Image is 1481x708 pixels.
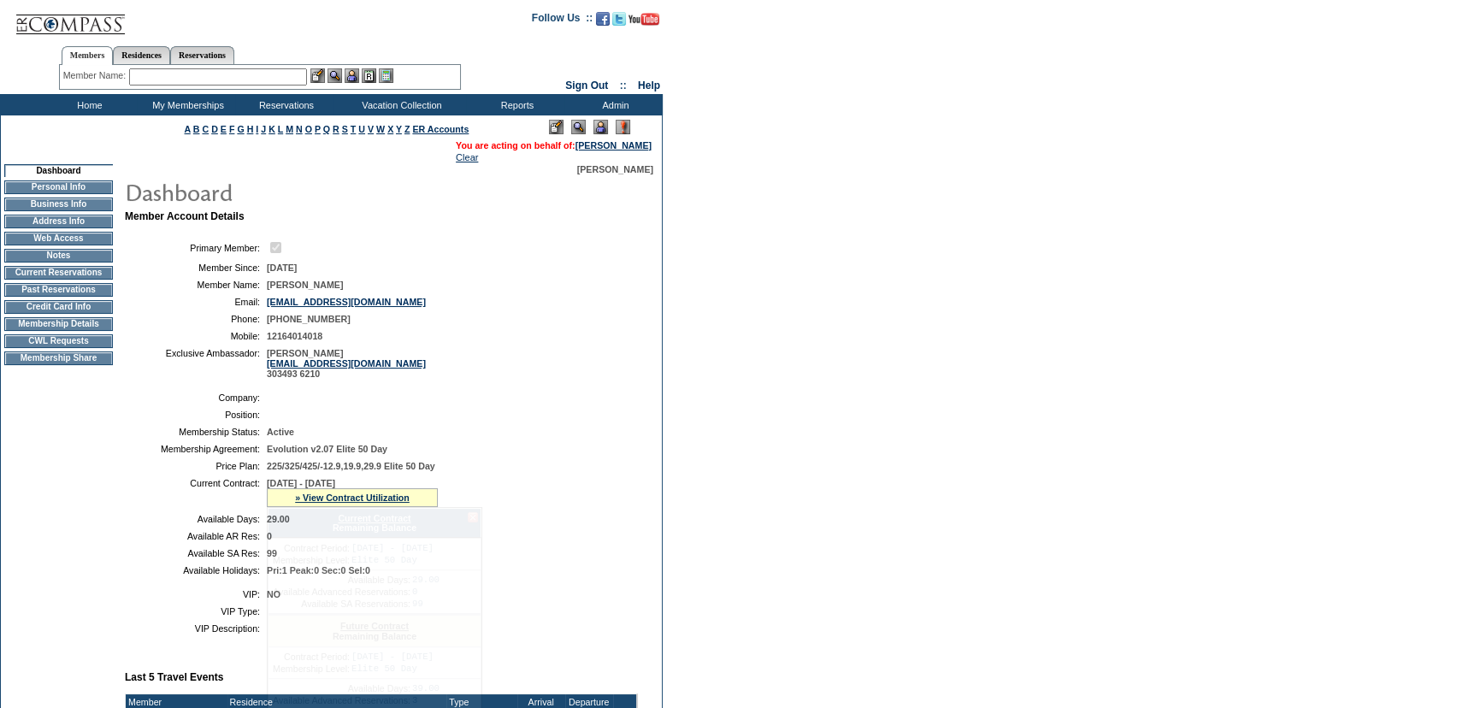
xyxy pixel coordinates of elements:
[351,652,434,662] td: [DATE] - [DATE]
[412,587,440,597] td: 0
[549,120,563,134] img: Edit Mode
[412,124,469,134] a: ER Accounts
[620,80,627,91] span: ::
[125,210,245,222] b: Member Account Details
[286,124,293,134] a: M
[571,120,586,134] img: View Mode
[132,427,260,437] td: Membership Status:
[315,124,321,134] a: P
[273,652,350,662] td: Contract Period:
[4,232,113,245] td: Web Access
[267,280,343,290] span: [PERSON_NAME]
[273,695,410,705] td: Available Advanced Reservations:
[132,606,260,617] td: VIP Type:
[268,124,275,134] a: K
[63,68,129,83] div: Member Name:
[267,461,435,471] span: 225/325/425/-12.9,19.9,29.9 Elite 50 Day
[125,671,223,683] b: Last 5 Travel Events
[267,348,426,379] span: [PERSON_NAME] 303493 6210
[412,575,440,585] td: 29.00
[273,575,410,585] td: Available Days:
[132,623,260,634] td: VIP Description:
[132,297,260,307] td: Email:
[132,565,260,575] td: Available Holidays:
[132,280,260,290] td: Member Name:
[612,17,626,27] a: Follow us on Twitter
[351,124,357,134] a: T
[229,124,235,134] a: F
[4,317,113,331] td: Membership Details
[404,124,410,134] a: Z
[267,358,426,369] a: [EMAIL_ADDRESS][DOMAIN_NAME]
[351,555,434,565] td: Elite 50 Day
[38,94,137,115] td: Home
[185,124,191,134] a: A
[351,664,434,674] td: Elite 50 Day
[593,120,608,134] img: Impersonate
[628,17,659,27] a: Subscribe to our YouTube Channel
[333,94,466,115] td: Vacation Collection
[466,94,564,115] td: Reports
[132,478,260,507] td: Current Contract:
[273,587,410,597] td: Available Advanced Reservations:
[132,348,260,379] td: Exclusive Ambassador:
[575,140,652,150] a: [PERSON_NAME]
[351,543,434,553] td: [DATE] - [DATE]
[456,140,652,150] span: You are acting on behalf of:
[612,12,626,26] img: Follow us on Twitter
[132,548,260,558] td: Available SA Res:
[124,174,466,209] img: pgTtlDashboard.gif
[193,124,200,134] a: B
[235,94,333,115] td: Reservations
[4,180,113,194] td: Personal Info
[338,513,410,523] a: Current Contract
[362,68,376,83] img: Reservations
[4,351,113,365] td: Membership Share
[273,543,350,553] td: Contract Period:
[4,164,113,177] td: Dashboard
[412,599,440,609] td: 99
[137,94,235,115] td: My Memberships
[113,46,170,64] a: Residences
[132,514,260,524] td: Available Days:
[376,124,385,134] a: W
[211,124,218,134] a: D
[273,555,350,565] td: Membership Level:
[412,695,440,705] td: 3
[596,17,610,27] a: Become our fan on Facebook
[132,444,260,454] td: Membership Agreement:
[273,664,350,674] td: Membership Level:
[237,124,244,134] a: G
[616,120,630,134] img: Log Concern/Member Elevation
[132,314,260,324] td: Phone:
[273,599,410,609] td: Available SA Reservations:
[268,616,481,647] div: Remaining Balance
[4,266,113,280] td: Current Reservations
[628,13,659,26] img: Subscribe to our YouTube Channel
[256,124,258,134] a: I
[4,283,113,297] td: Past Reservations
[305,124,312,134] a: O
[267,314,351,324] span: [PHONE_NUMBER]
[202,124,209,134] a: C
[267,263,297,273] span: [DATE]
[396,124,402,134] a: Y
[596,12,610,26] img: Become our fan on Facebook
[456,152,478,162] a: Clear
[4,215,113,228] td: Address Info
[267,427,294,437] span: Active
[296,124,303,134] a: N
[132,410,260,420] td: Position:
[358,124,365,134] a: U
[267,331,322,341] span: 12164014018
[4,334,113,348] td: CWL Requests
[132,392,260,403] td: Company:
[273,683,410,693] td: Available Days:
[387,124,393,134] a: X
[327,68,342,83] img: View
[295,493,410,503] a: » View Contract Utilization
[132,589,260,599] td: VIP:
[379,68,393,83] img: b_calculator.gif
[267,297,426,307] a: [EMAIL_ADDRESS][DOMAIN_NAME]
[170,46,234,64] a: Reservations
